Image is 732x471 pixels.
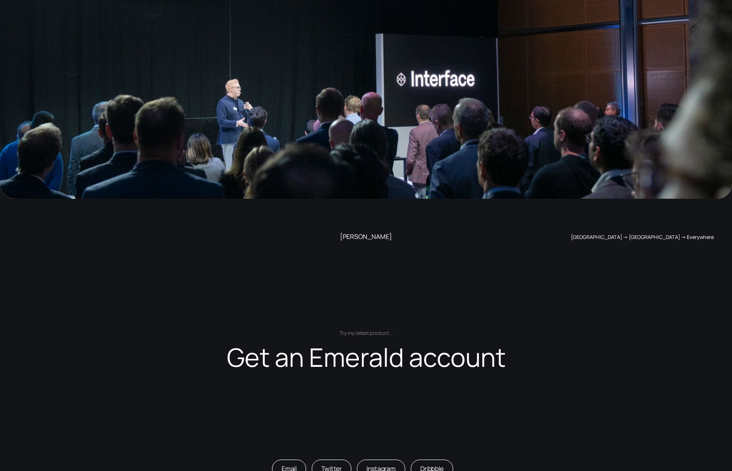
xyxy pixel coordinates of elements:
p: [GEOGRAPHIC_DATA] -> [GEOGRAPHIC_DATA] -> Everywhere [484,233,714,241]
p: [PERSON_NAME] [251,232,481,241]
p: Try my latest product... [340,329,393,337]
